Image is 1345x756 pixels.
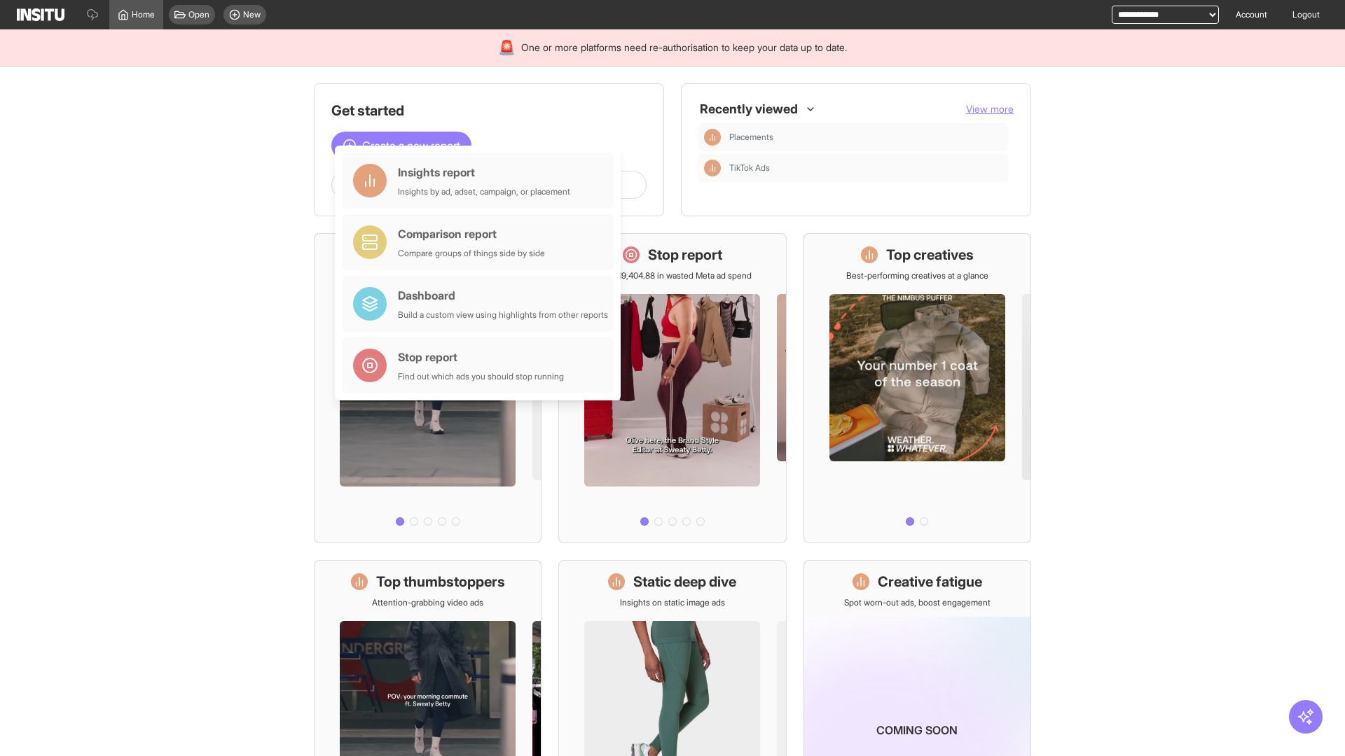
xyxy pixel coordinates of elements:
[966,102,1014,116] button: View more
[521,41,847,55] span: One or more platforms need re-authorisation to keep your data up to date.
[331,101,647,120] h1: Get started
[886,245,974,265] h1: Top creatives
[362,137,460,154] span: Create a new report
[398,309,608,321] div: Build a custom view using highlights from other reports
[17,8,64,21] img: Logo
[729,162,1002,174] span: TikTok Ads
[498,38,516,57] div: 🚨
[729,132,1002,143] span: Placements
[633,572,736,591] h1: Static deep dive
[648,245,722,265] h1: Stop report
[188,9,209,20] span: Open
[398,371,564,382] div: Find out which ads you should stop running
[376,572,505,591] h1: Top thumbstoppers
[729,162,770,174] span: TikTok Ads
[132,9,155,20] span: Home
[398,225,545,242] div: Comparison report
[372,597,483,608] p: Attention-grabbing video ads
[243,9,261,20] span: New
[398,349,564,365] div: Stop report
[398,186,570,197] div: Insights by ad, adset, campaign, or placement
[331,132,471,160] button: Create a new report
[398,287,608,304] div: Dashboard
[846,270,988,281] p: Best-performing creatives at a glance
[398,248,545,259] div: Compare groups of things side by side
[620,597,725,608] p: Insights on static image ads
[593,270,752,281] p: Save £19,404.88 in wasted Meta ad spend
[558,233,786,543] a: Stop reportSave £19,404.88 in wasted Meta ad spend
[966,103,1014,115] span: View more
[704,160,721,176] div: Insights
[398,164,570,181] div: Insights report
[729,132,773,143] span: Placements
[704,129,721,146] div: Insights
[803,233,1031,543] a: Top creativesBest-performing creatives at a glance
[314,233,542,543] a: What's live nowSee all active ads instantly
